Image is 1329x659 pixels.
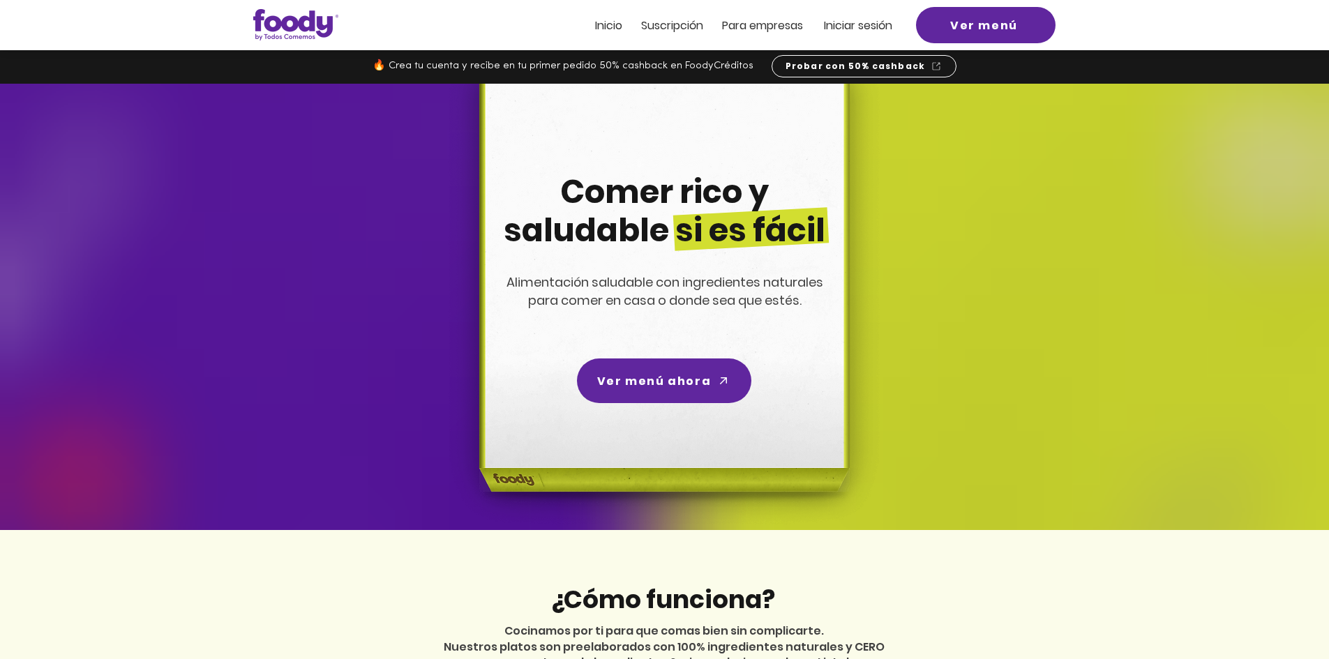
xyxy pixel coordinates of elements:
[735,17,803,33] span: ra empresas
[950,17,1018,34] span: Ver menú
[641,17,703,33] span: Suscripción
[373,61,753,71] span: 🔥 Crea tu cuenta y recibe en tu primer pedido 50% cashback en FoodyCréditos
[722,17,735,33] span: Pa
[597,372,711,390] span: Ver menú ahora
[504,169,825,252] span: Comer rico y saludable si es fácil
[253,9,338,40] img: Logo_Foody V2.0.0 (3).png
[641,20,703,31] a: Suscripción
[550,582,775,617] span: ¿Cómo funciona?
[595,17,622,33] span: Inicio
[504,623,824,639] span: Cocinamos por ti para que comas bien sin complicarte.
[772,55,956,77] a: Probar con 50% cashback
[824,20,892,31] a: Iniciar sesión
[916,7,1056,43] a: Ver menú
[440,84,884,530] img: headline-center-compress.png
[506,273,823,309] span: Alimentación saludable con ingredientes naturales para comer en casa o donde sea que estés.
[595,20,622,31] a: Inicio
[577,358,751,403] a: Ver menú ahora
[786,60,926,73] span: Probar con 50% cashback
[722,20,803,31] a: Para empresas
[824,17,892,33] span: Iniciar sesión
